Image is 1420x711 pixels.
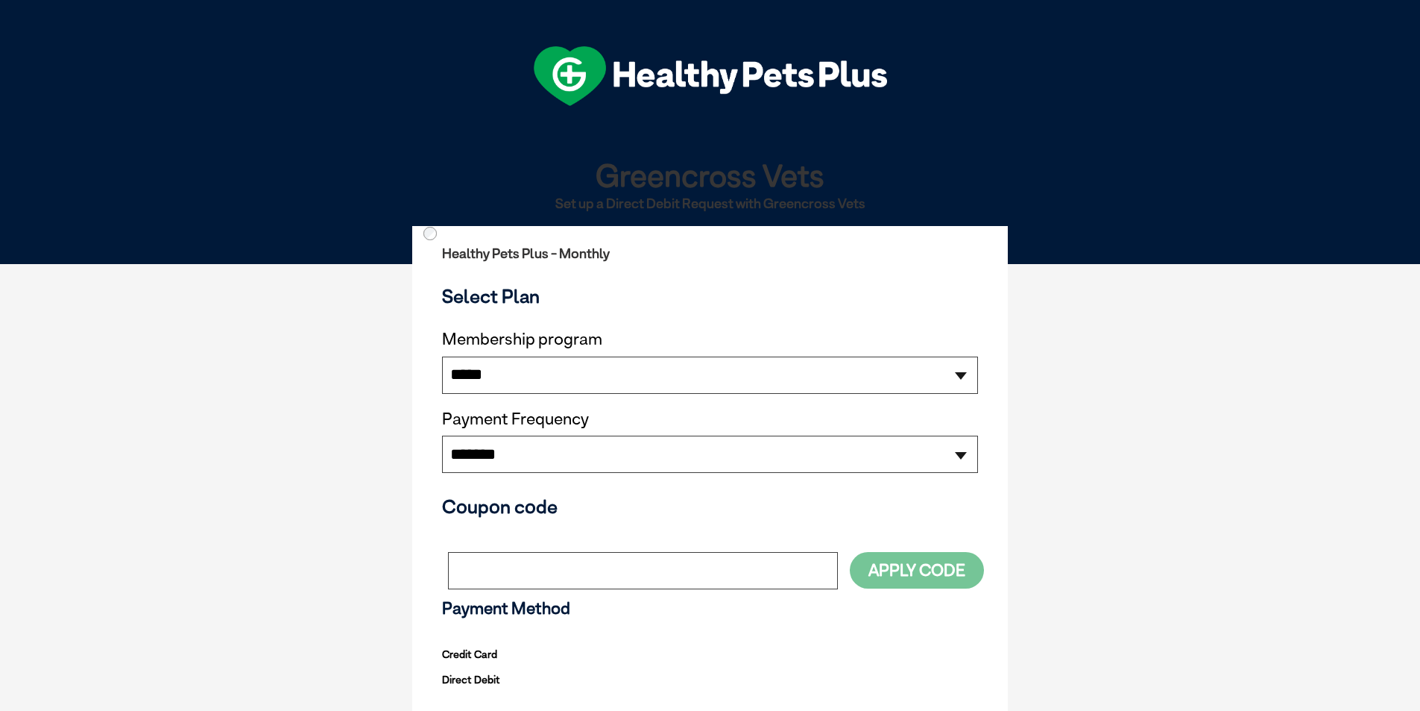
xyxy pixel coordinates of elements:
[442,285,978,307] h3: Select Plan
[442,645,497,664] label: Credit Card
[534,46,887,106] img: hpp-logo-landscape-green-white.png
[442,330,978,349] label: Membership program
[442,670,500,689] label: Direct Debit
[423,227,437,240] input: Direct Debit
[442,599,978,618] h3: Payment Method
[418,196,1002,211] h2: Set up a Direct Debit Request with Greencross Vets
[442,410,589,429] label: Payment Frequency
[418,158,1002,192] h1: Greencross Vets
[850,552,984,589] button: Apply Code
[442,495,978,518] h3: Coupon code
[442,246,978,261] h2: Healthy Pets Plus - Monthly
